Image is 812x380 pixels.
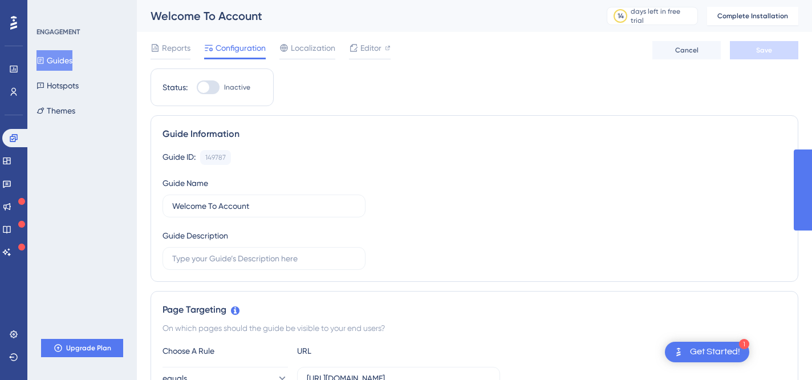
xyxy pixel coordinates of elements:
[764,335,798,369] iframe: UserGuiding AI Assistant Launcher
[36,27,80,37] div: ENGAGEMENT
[163,127,786,141] div: Guide Information
[652,41,721,59] button: Cancel
[216,41,266,55] span: Configuration
[163,176,208,190] div: Guide Name
[717,11,788,21] span: Complete Installation
[675,46,699,55] span: Cancel
[163,303,786,317] div: Page Targeting
[205,153,226,162] div: 149787
[224,83,250,92] span: Inactive
[36,100,75,121] button: Themes
[360,41,381,55] span: Editor
[36,75,79,96] button: Hotspots
[163,344,288,358] div: Choose A Rule
[297,344,423,358] div: URL
[291,41,335,55] span: Localization
[162,41,190,55] span: Reports
[163,229,228,242] div: Guide Description
[163,150,196,165] div: Guide ID:
[631,7,694,25] div: days left in free trial
[672,345,685,359] img: launcher-image-alternative-text
[163,80,188,94] div: Status:
[66,343,111,353] span: Upgrade Plan
[163,321,786,335] div: On which pages should the guide be visible to your end users?
[36,50,72,71] button: Guides
[151,8,578,24] div: Welcome To Account
[690,346,740,358] div: Get Started!
[739,339,749,349] div: 1
[707,7,798,25] button: Complete Installation
[618,11,624,21] div: 14
[41,339,123,357] button: Upgrade Plan
[172,252,356,265] input: Type your Guide’s Description here
[756,46,772,55] span: Save
[665,342,749,362] div: Open Get Started! checklist, remaining modules: 1
[730,41,798,59] button: Save
[172,200,356,212] input: Type your Guide’s Name here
